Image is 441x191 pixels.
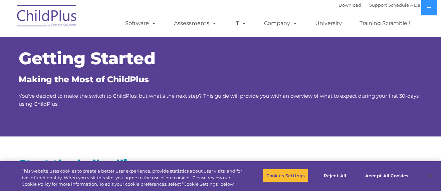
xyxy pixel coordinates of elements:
[314,169,356,183] button: Reject All
[19,93,419,107] span: You’ve decided to make the switch to ChildPlus, but what’s the next step? This guide will provide...
[167,17,223,30] a: Assessments
[353,17,417,30] a: Training Scramble!!
[19,48,156,69] span: Getting Started
[263,169,308,183] button: Cookies Settings
[423,168,438,183] button: Close
[369,2,387,8] a: Support
[257,17,304,30] a: Company
[339,2,428,8] font: |
[119,17,163,30] a: Software
[14,0,80,34] img: ChildPlus by Procare Solutions
[228,17,253,30] a: IT
[19,157,216,172] h2: Start the ball rolling
[19,74,149,84] span: Making the Most of ChildPlus
[388,2,428,8] a: Schedule A Demo
[339,2,361,8] a: Download
[22,168,243,188] div: This website uses cookies to create a better user experience, provide statistics about user visit...
[308,17,349,30] a: University
[362,169,412,183] button: Accept All Cookies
